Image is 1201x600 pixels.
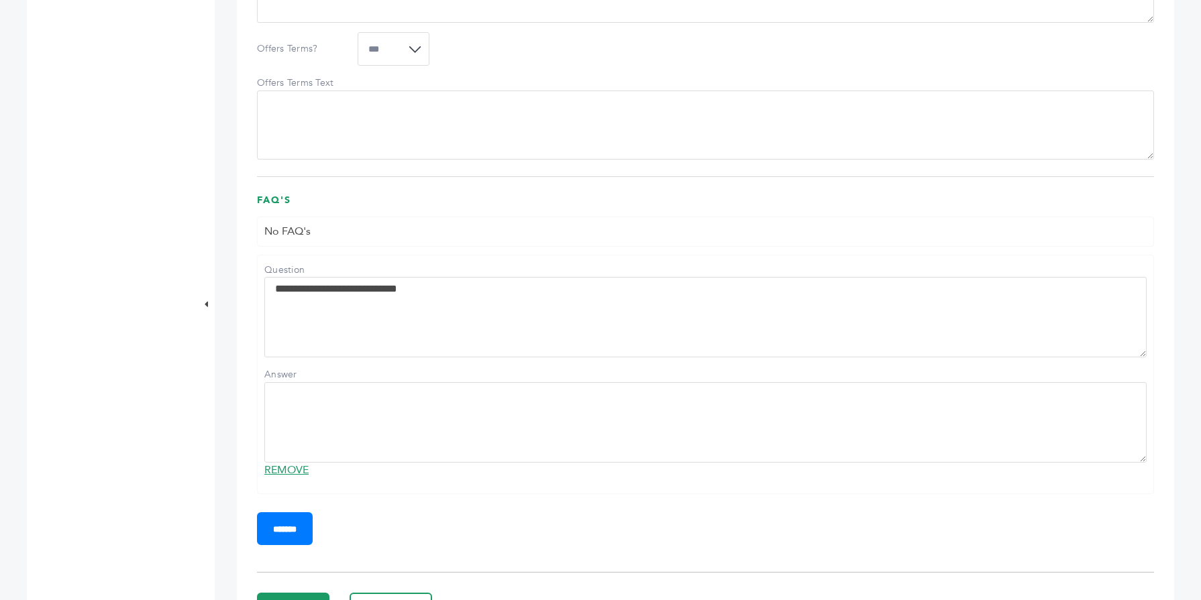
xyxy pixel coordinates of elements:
[264,224,311,239] span: No FAQ's
[257,42,351,56] label: Offers Terms?
[257,194,1154,217] h3: FAQ's
[264,263,358,277] label: Question
[264,463,309,477] a: REMOVE
[264,368,358,381] label: Answer
[257,76,351,90] label: Offers Terms Text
